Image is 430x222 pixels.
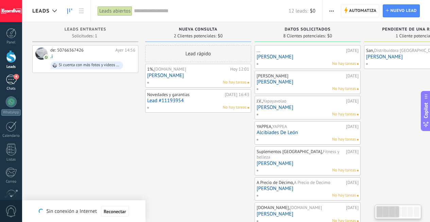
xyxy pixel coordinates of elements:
button: Reconectar [101,206,129,217]
span: $0 [327,34,332,38]
span: YAPPEA [272,124,287,129]
span: No hay tareas [332,167,356,173]
span: No hay nada asignado [357,170,359,171]
div: J.V., [257,98,344,104]
div: Suplementos [GEOGRAPHIC_DATA], [257,149,344,160]
a: [PERSON_NAME] [257,105,359,110]
span: 4 [14,74,19,79]
span: No hay nada asignado [357,63,359,65]
a: [PERSON_NAME] [257,79,359,85]
span: No hay tareas [223,105,246,111]
span: No hay nada asignado [357,88,359,90]
span: Copilot [423,103,429,118]
span: 12 leads: [289,8,308,14]
div: WhatsApp [1,109,21,116]
div: Si cuenta con más fotos y videos de referencia de ese producto? [59,63,120,68]
span: Nuevo lead [390,5,417,17]
span: Reconectar [104,209,126,214]
span: No hay nada asignado [357,195,359,197]
img: com.amocrm.amocrmwa.svg [44,55,49,60]
div: 1%, [147,67,228,72]
span: Yapayavolao [263,98,286,104]
span: Leads [32,8,50,14]
div: de: 50766367426 [50,48,113,53]
a: [PERSON_NAME] [257,211,359,217]
a: .i [50,54,53,59]
div: Ayer 14:56 [115,48,135,53]
a: Automatiza [341,4,380,17]
div: Leads [1,65,21,69]
div: [DATE] 16:43 [225,92,249,97]
span: No hay tareas [223,79,246,86]
div: [DATE] [346,124,359,129]
div: Nueva consulta [149,27,248,33]
div: Novedades y garantías [147,92,223,97]
div: Leads Entrantes [36,27,135,33]
div: Listas [1,158,21,162]
div: [DATE] [346,180,359,185]
div: Lead rápido [145,45,251,62]
div: Sin conexión a Internet [39,206,128,217]
a: Nuevo lead [383,4,420,17]
span: Nueva consulta [179,27,217,32]
span: No hay nada asignado [247,107,249,109]
div: ... [257,48,344,53]
span: No hay tareas [332,136,356,143]
div: [DATE] [346,98,359,104]
a: Lead #11193954 [147,98,249,104]
a: [PERSON_NAME] [257,161,359,166]
div: [PERSON_NAME] [257,73,344,79]
div: Panel [1,40,21,45]
span: No hay nada asignado [247,82,249,84]
span: 8 Clientes potenciales: [283,34,326,38]
div: [DATE] [346,205,359,210]
a: [PERSON_NAME] [147,73,249,78]
div: [DOMAIN_NAME], [257,205,344,210]
span: No hay tareas [332,192,356,199]
span: [DOMAIN_NAME] [154,66,186,72]
div: A Precio de Décimo, [257,180,344,185]
a: Leads [64,4,75,18]
span: A Precio de Decimo [294,180,330,185]
span: No hay nada asignado [357,139,359,141]
span: Datos Solicitados [285,27,331,32]
span: No hay tareas [332,86,356,92]
div: Calendario [1,134,21,138]
div: [DATE] [346,73,359,79]
span: $0 [310,8,315,14]
div: YAPPEA, [257,124,344,129]
span: No hay tareas [332,61,356,67]
span: [DOMAIN_NAME] [290,205,322,210]
span: Fitness y belleza [257,149,339,160]
span: Solicitudes: 1 [72,34,97,38]
div: .i [35,48,48,60]
div: Hoy 12:01 [230,67,249,72]
div: Correo [1,180,21,184]
a: Lista [75,4,87,18]
div: [DATE] [346,48,359,53]
span: No hay nada asignado [357,114,359,115]
button: Más [327,4,337,17]
a: Alcibiades De León [257,130,359,135]
span: Automatiza [349,5,377,17]
span: 2 Clientes potenciales: [174,34,216,38]
span: Leads Entrantes [65,27,106,32]
div: Chats [1,87,21,91]
span: No hay nada asignado [357,220,359,222]
a: [PERSON_NAME] [257,186,359,191]
span: $0 [218,34,223,38]
div: [DATE] [346,149,359,160]
div: Leads abiertos [98,6,132,16]
a: [PERSON_NAME] [257,54,359,60]
span: No hay tareas [332,111,356,117]
div: Datos Solicitados [258,27,357,33]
